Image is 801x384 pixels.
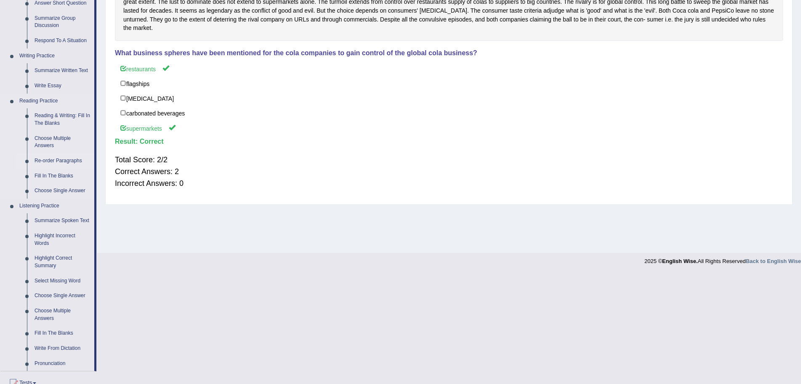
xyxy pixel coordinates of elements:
[31,169,94,184] a: Fill In The Blanks
[31,11,94,33] a: Summarize Group Discussion
[31,108,94,131] a: Reading & Writing: Fill In The Blanks
[31,183,94,199] a: Choose Single Answer
[115,105,783,121] label: carbonated beverages
[115,61,783,76] label: restaurants
[31,153,94,169] a: Re-order Paragraphs
[31,213,94,228] a: Summarize Spoken Text
[644,253,801,265] div: 2025 © All Rights Reserved
[115,150,783,193] div: Total Score: 2/2 Correct Answers: 2 Incorrect Answers: 0
[16,94,94,109] a: Reading Practice
[16,48,94,64] a: Writing Practice
[115,138,783,145] h4: Result:
[31,228,94,251] a: Highlight Incorrect Words
[746,258,801,264] a: Back to English Wise
[16,199,94,214] a: Listening Practice
[115,91,783,106] label: [MEDICAL_DATA]
[115,76,783,91] label: flagships
[31,63,94,78] a: Summarize Written Text
[31,33,94,48] a: Respond To A Situation
[115,49,783,57] h4: What business spheres have been mentioned for the cola companies to gain control of the global co...
[115,120,783,136] label: supermarkets
[31,303,94,326] a: Choose Multiple Answers
[31,341,94,356] a: Write From Dictation
[31,251,94,273] a: Highlight Correct Summary
[662,258,697,264] strong: English Wise.
[31,131,94,153] a: Choose Multiple Answers
[31,78,94,94] a: Write Essay
[31,356,94,371] a: Pronunciation
[31,274,94,289] a: Select Missing Word
[31,288,94,303] a: Choose Single Answer
[31,326,94,341] a: Fill In The Blanks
